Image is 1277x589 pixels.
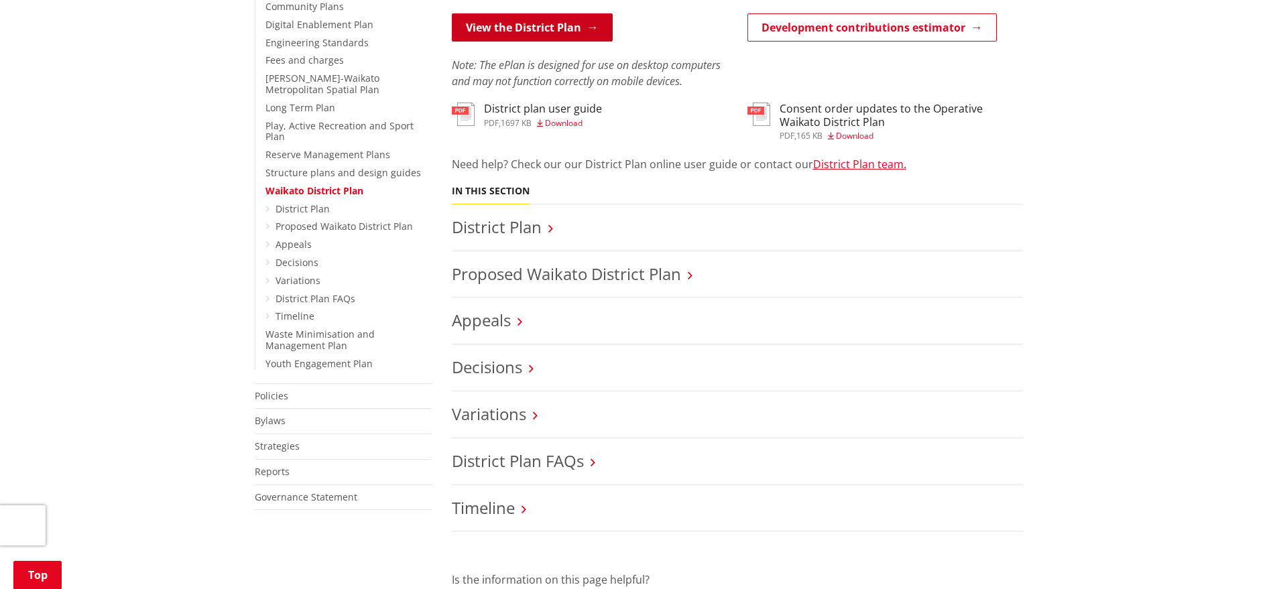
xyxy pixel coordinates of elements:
a: Digital Enablement Plan [265,18,373,31]
a: Variations [452,403,526,425]
h3: District plan user guide [484,103,602,115]
a: Policies [255,389,288,402]
p: Need help? Check our our District Plan online user guide or contact our [452,156,1023,172]
div: , [780,132,1023,140]
a: Consent order updates to the Operative Waikato District Plan pdf,165 KB Download [747,103,1023,139]
a: Structure plans and design guides [265,166,421,179]
h5: In this section [452,186,530,197]
span: pdf [484,117,499,129]
div: , [484,119,602,127]
a: Reserve Management Plans [265,148,390,161]
em: Note: The ePlan is designed for use on desktop computers and may not function correctly on mobile... [452,58,721,88]
a: Bylaws [255,414,286,427]
a: District Plan team. [813,157,906,172]
a: Proposed Waikato District Plan [452,263,681,285]
a: Reports [255,465,290,478]
a: District plan user guide pdf,1697 KB Download [452,103,602,127]
span: 1697 KB [501,117,532,129]
p: Is the information on this page helpful? [452,572,1023,588]
span: Download [836,130,873,141]
a: Fees and charges [265,54,344,66]
a: District Plan FAQs [276,292,355,305]
h3: Consent order updates to the Operative Waikato District Plan [780,103,1023,128]
a: Waste Minimisation and Management Plan [265,328,375,352]
a: Play, Active Recreation and Sport Plan [265,119,414,143]
a: Timeline [276,310,314,322]
img: document-pdf.svg [452,103,475,126]
a: View the District Plan [452,13,613,42]
span: 165 KB [796,130,823,141]
a: Development contributions estimator [747,13,997,42]
a: Decisions [276,256,318,269]
a: District Plan FAQs [452,450,584,472]
a: Strategies [255,440,300,452]
a: Long Term Plan [265,101,335,114]
a: Appeals [276,238,312,251]
a: Waikato District Plan [265,184,363,197]
a: Top [13,561,62,589]
a: District Plan [452,216,542,238]
a: Youth Engagement Plan [265,357,373,370]
img: document-pdf.svg [747,103,770,126]
span: pdf [780,130,794,141]
a: Proposed Waikato District Plan [276,220,413,233]
a: [PERSON_NAME]-Waikato Metropolitan Spatial Plan [265,72,379,96]
a: Appeals [452,309,511,331]
a: District Plan [276,202,330,215]
span: Download [545,117,583,129]
a: Decisions [452,356,522,378]
a: Variations [276,274,320,287]
a: Governance Statement [255,490,357,503]
a: Engineering Standards [265,36,369,49]
iframe: Messenger Launcher [1215,533,1264,581]
a: Timeline [452,497,515,519]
